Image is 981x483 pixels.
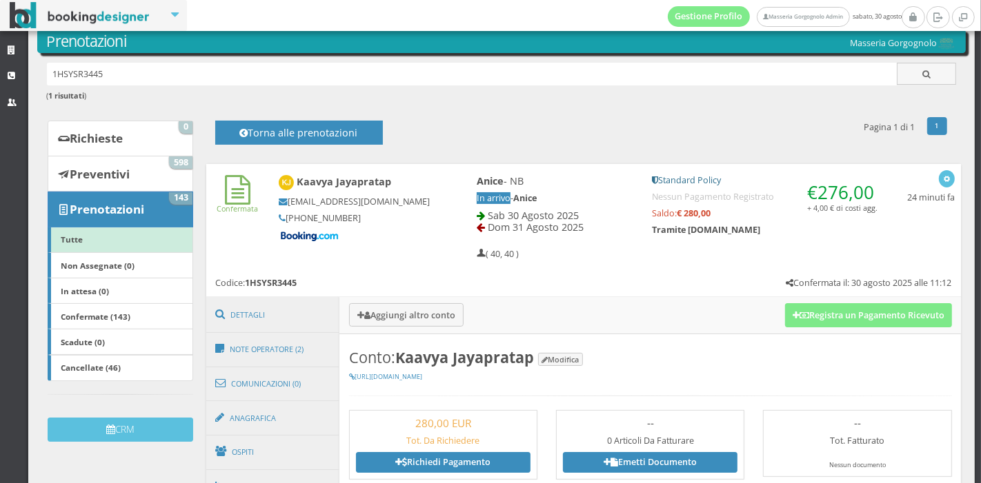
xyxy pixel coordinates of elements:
a: Preventivi 598 [48,156,193,192]
a: 1 [927,117,947,135]
b: Tutte [61,234,83,245]
strong: € 280,00 [677,207,711,219]
a: Comunicazioni (0) [206,366,340,402]
a: Richieste 0 [48,121,193,156]
button: Torna alle prenotazioni [215,121,383,145]
h5: 24 minuti fa [907,192,955,203]
h3: 280,00 EUR [356,417,531,429]
a: Confermata [217,192,259,214]
b: 1 risultati [49,90,85,101]
a: Scadute (0) [48,329,193,355]
b: Confermate (143) [61,311,130,322]
button: Aggiungi altro conto [349,303,464,326]
h5: Tot. Da Richiedere [356,435,531,446]
h3: -- [563,417,737,429]
span: 143 [169,192,192,205]
a: In attesa (0) [48,278,193,304]
a: Cancellate (46) [48,355,193,381]
button: CRM [48,418,193,442]
span: In arrivo [477,192,511,204]
h5: - [477,193,634,203]
h5: Confermata il: 30 agosto 2025 alle 11:12 [786,278,952,288]
b: Kaavya Jayapratap [395,347,534,367]
a: Confermate (143) [48,303,193,329]
small: + 4,00 € di costi agg. [807,203,878,213]
span: Dom 31 Agosto 2025 [488,220,584,234]
button: Registra un Pagamento Ricevuto [785,303,952,327]
input: Ricerca cliente - (inserisci il codice, il nome, il cognome, il numero di telefono o la mail) [47,63,898,85]
span: sabato, 30 agosto [668,6,902,27]
button: Modifica [538,353,583,366]
h3: Prenotazioni [47,32,957,50]
img: 0603869b585f11eeb13b0a069e529790.png [937,38,956,50]
h5: Masseria Gorgognolo [850,38,956,50]
img: BookingDesigner.com [10,2,150,29]
b: Scadute (0) [61,336,105,347]
h5: Saldo: [652,208,880,218]
h5: 0 Articoli Da Fatturare [563,435,737,446]
b: Richieste [70,130,123,146]
a: Non Assegnate (0) [48,252,193,278]
a: Anagrafica [206,400,340,436]
h5: Standard Policy [652,175,880,185]
a: Prenotazioni 143 [48,192,193,227]
h5: Pagina 1 di 1 [864,122,915,132]
h3: -- [770,417,944,429]
img: Kaavya Jayapratap [279,175,295,191]
b: Anice [513,192,537,204]
b: Non Assegnate (0) [61,260,135,271]
h4: - NB [477,175,634,187]
span: Sab 30 Agosto 2025 [488,209,579,222]
h5: Codice: [215,278,297,288]
span: 276,00 [817,180,874,205]
h5: ( 40, 40 ) [477,249,519,259]
h6: ( ) [47,92,957,101]
a: Gestione Profilo [668,6,751,27]
h5: Tot. Fatturato [770,435,944,446]
a: Masseria Gorgognolo Admin [757,7,849,27]
a: Dettagli [206,297,340,333]
h5: Nessun Pagamento Registrato [652,192,880,202]
div: Nessun documento [770,461,944,470]
a: Richiedi Pagamento [356,452,531,473]
a: Tutte [48,227,193,253]
img: Booking-com-logo.png [279,230,341,243]
h3: Conto: [349,349,952,367]
span: 0 [179,121,192,134]
b: Preventivi [70,166,130,182]
b: Anice [477,174,504,187]
b: Cancellate (46) [61,362,121,373]
b: In attesa (0) [61,285,109,296]
b: 1HSYSR3445 [245,277,297,289]
a: Emetti Documento [563,452,737,473]
b: Kaavya Jayapratap [297,175,391,188]
a: Ospiti [206,434,340,470]
span: € [807,180,874,205]
h5: [PHONE_NUMBER] [279,213,430,223]
h5: [EMAIL_ADDRESS][DOMAIN_NAME] [279,196,430,207]
span: 598 [169,156,192,169]
b: Prenotazioni [70,201,144,217]
h4: Torna alle prenotazioni [230,127,367,148]
b: Tramite [DOMAIN_NAME] [652,224,760,236]
a: Note Operatore (2) [206,331,340,367]
a: [URL][DOMAIN_NAME] [349,372,422,381]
